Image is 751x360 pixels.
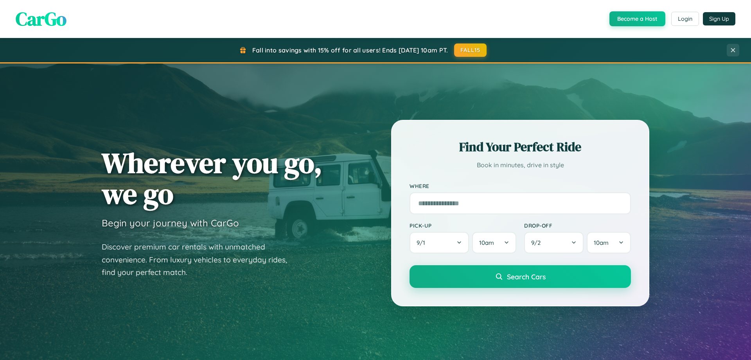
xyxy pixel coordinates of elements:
[587,232,631,253] button: 10am
[16,6,66,32] span: CarGo
[479,239,494,246] span: 10am
[252,46,448,54] span: Fall into savings with 15% off for all users! Ends [DATE] 10am PT.
[417,239,429,246] span: 9 / 1
[410,222,516,229] label: Pick-up
[609,11,665,26] button: Become a Host
[594,239,609,246] span: 10am
[454,43,487,57] button: FALL15
[410,265,631,288] button: Search Cars
[524,222,631,229] label: Drop-off
[410,159,631,171] p: Book in minutes, drive in style
[102,217,239,229] h3: Begin your journey with CarGo
[703,12,735,25] button: Sign Up
[410,183,631,189] label: Where
[410,232,469,253] button: 9/1
[531,239,544,246] span: 9 / 2
[410,138,631,156] h2: Find Your Perfect Ride
[524,232,584,253] button: 9/2
[507,272,546,281] span: Search Cars
[472,232,516,253] button: 10am
[102,241,297,279] p: Discover premium car rentals with unmatched convenience. From luxury vehicles to everyday rides, ...
[671,12,699,26] button: Login
[102,147,322,209] h1: Wherever you go, we go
